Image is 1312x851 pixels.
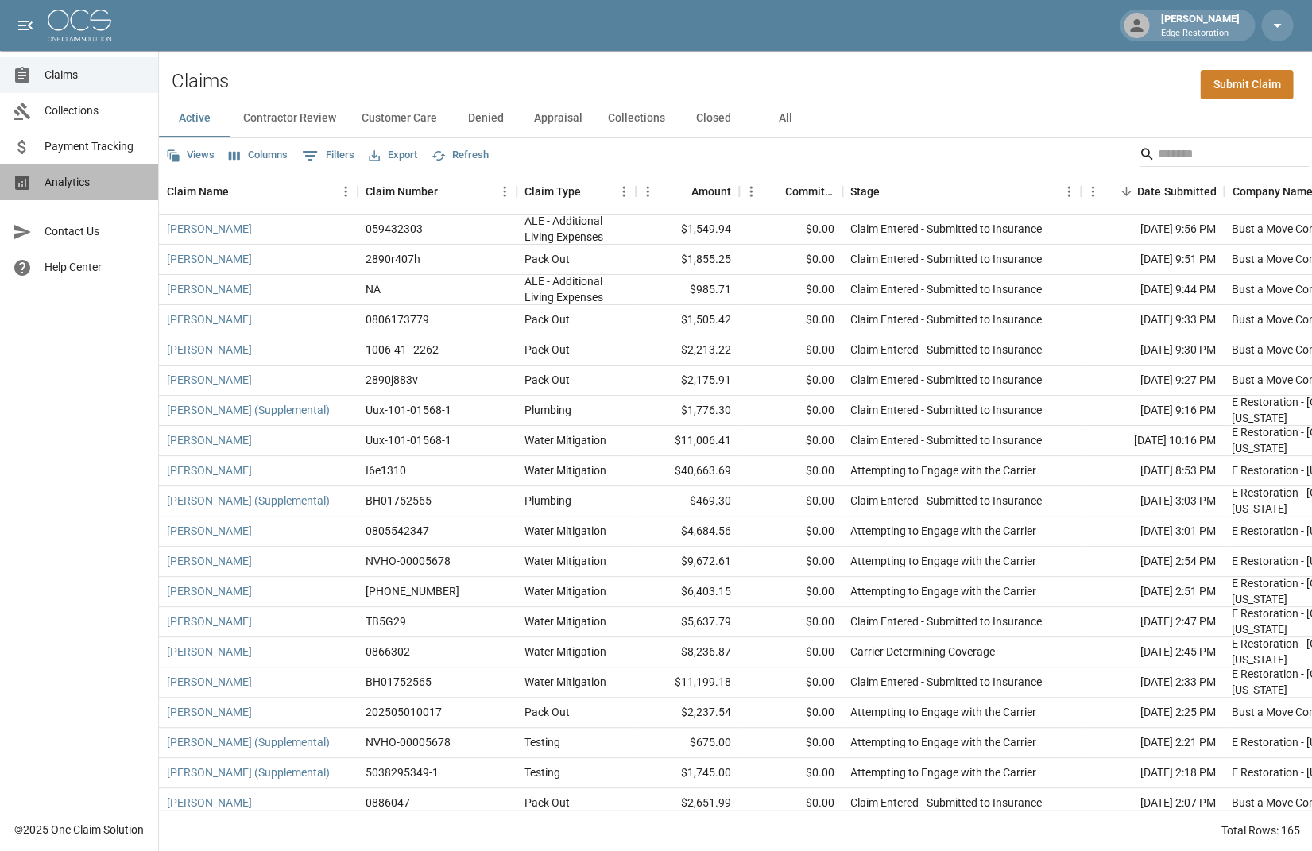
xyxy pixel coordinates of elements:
div: $5,637.79 [636,607,739,637]
a: [PERSON_NAME] [167,704,252,720]
span: Claims [45,67,145,83]
button: Menu [636,180,660,203]
div: $1,855.25 [636,245,739,275]
div: 0866302 [366,644,410,660]
div: $0.00 [739,667,842,698]
div: Uux-101-01568-1 [366,432,451,448]
div: $0.00 [739,305,842,335]
div: $2,651.99 [636,788,739,818]
div: Water Mitigation [524,523,606,539]
div: $0.00 [739,245,842,275]
div: Claim Entered - Submitted to Insurance [850,221,1042,237]
a: [PERSON_NAME] (Supplemental) [167,764,330,780]
div: $0.00 [739,607,842,637]
div: [DATE] 9:16 PM [1081,396,1224,426]
a: [PERSON_NAME] (Supplemental) [167,493,330,509]
div: Claim Entered - Submitted to Insurance [850,795,1042,810]
div: $2,237.54 [636,698,739,728]
div: 059432303 [366,221,423,237]
div: Water Mitigation [524,674,606,690]
div: $469.30 [636,486,739,516]
div: [PERSON_NAME] [1154,11,1245,40]
div: $0.00 [739,516,842,547]
div: [DATE] 9:51 PM [1081,245,1224,275]
div: Attempting to Engage with the Carrier [850,583,1036,599]
div: Claim Entered - Submitted to Insurance [850,372,1042,388]
button: Views [162,143,219,168]
p: Edge Restoration [1160,27,1239,41]
div: 202505010017 [366,704,442,720]
div: Pack Out [524,342,570,358]
button: Show filters [298,143,358,168]
a: [PERSON_NAME] [167,553,252,569]
button: All [749,99,821,137]
div: [DATE] 8:53 PM [1081,456,1224,486]
div: [DATE] 9:56 PM [1081,215,1224,245]
div: Attempting to Engage with the Carrier [850,462,1036,478]
button: Contractor Review [230,99,349,137]
a: [PERSON_NAME] [167,342,252,358]
div: NVHO-00005678 [366,553,451,569]
div: 2890j883v [366,372,418,388]
div: [DATE] 2:18 PM [1081,758,1224,788]
div: $0.00 [739,215,842,245]
div: © 2025 One Claim Solution [14,822,144,837]
div: [DATE] 3:01 PM [1081,516,1224,547]
button: Collections [595,99,678,137]
div: Stage [842,169,1081,214]
div: Claim Name [167,169,229,214]
div: Claim Entered - Submitted to Insurance [850,493,1042,509]
div: dynamic tabs [159,99,1312,137]
div: $0.00 [739,547,842,577]
button: Refresh [428,143,493,168]
div: I6e1310 [366,462,406,478]
div: Claim Entered - Submitted to Insurance [850,342,1042,358]
div: Pack Out [524,704,570,720]
div: $0.00 [739,486,842,516]
div: $40,663.69 [636,456,739,486]
div: $0.00 [739,456,842,486]
a: Submit Claim [1200,70,1293,99]
button: Menu [334,180,358,203]
a: [PERSON_NAME] [167,432,252,448]
a: [PERSON_NAME] [167,613,252,629]
div: $11,199.18 [636,667,739,698]
div: [DATE] 2:54 PM [1081,547,1224,577]
button: Sort [880,180,902,203]
div: Water Mitigation [524,613,606,629]
button: Menu [739,180,763,203]
button: Menu [612,180,636,203]
div: [DATE] 2:33 PM [1081,667,1224,698]
div: Attempting to Engage with the Carrier [850,704,1036,720]
div: $985.71 [636,275,739,305]
div: Pack Out [524,372,570,388]
div: Committed Amount [739,169,842,214]
a: [PERSON_NAME] (Supplemental) [167,734,330,750]
button: Closed [678,99,749,137]
div: [DATE] 9:44 PM [1081,275,1224,305]
div: $1,505.42 [636,305,739,335]
div: Stage [850,169,880,214]
button: Menu [493,180,517,203]
div: Pack Out [524,311,570,327]
div: $0.00 [739,698,842,728]
div: $2,175.91 [636,366,739,396]
span: Contact Us [45,223,145,240]
div: Water Mitigation [524,583,606,599]
div: Claim Entered - Submitted to Insurance [850,432,1042,448]
div: Claim Entered - Submitted to Insurance [850,674,1042,690]
div: 0806173779 [366,311,429,327]
div: Water Mitigation [524,432,606,448]
button: Menu [1057,180,1081,203]
button: Denied [450,99,521,137]
div: 0886047 [366,795,410,810]
button: Select columns [225,143,292,168]
a: [PERSON_NAME] [167,795,252,810]
div: NVHO-00005678 [366,734,451,750]
div: Claim Entered - Submitted to Insurance [850,402,1042,418]
button: Sort [763,180,785,203]
div: [DATE] 2:45 PM [1081,637,1224,667]
div: Testing [524,734,560,750]
div: Date Submitted [1137,169,1216,214]
div: Amount [636,169,739,214]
